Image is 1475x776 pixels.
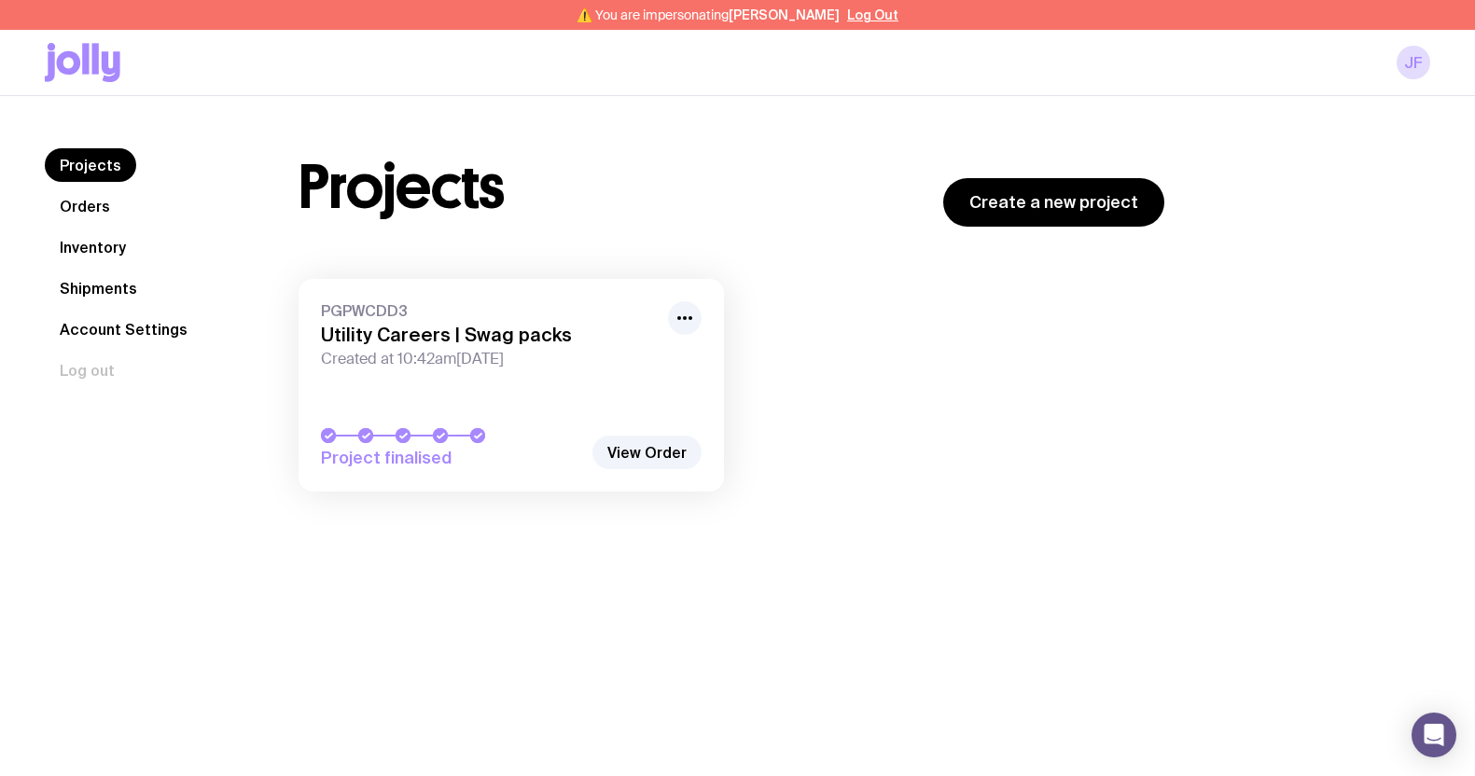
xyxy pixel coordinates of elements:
[45,189,125,223] a: Orders
[577,7,840,22] span: ⚠️ You are impersonating
[321,350,657,368] span: Created at 10:42am[DATE]
[1412,713,1456,757] div: Open Intercom Messenger
[1397,46,1430,79] a: JF
[321,301,657,320] span: PGPWCDD3
[847,7,898,22] button: Log Out
[45,312,202,346] a: Account Settings
[45,148,136,182] a: Projects
[299,279,724,492] a: PGPWCDD3Utility Careers | Swag packsCreated at 10:42am[DATE]Project finalised
[45,271,152,305] a: Shipments
[321,447,582,469] span: Project finalised
[299,158,505,217] h1: Projects
[729,7,840,22] span: [PERSON_NAME]
[45,353,130,387] button: Log out
[592,436,702,469] a: View Order
[321,324,657,346] h3: Utility Careers | Swag packs
[943,178,1164,227] a: Create a new project
[45,230,141,264] a: Inventory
